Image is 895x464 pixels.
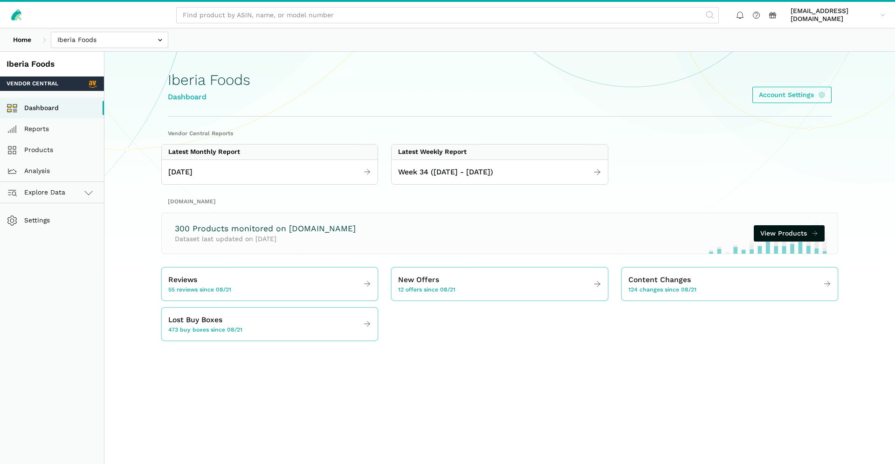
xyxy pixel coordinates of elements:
span: Vendor Central [7,80,58,88]
a: View Products [754,225,825,242]
p: Dataset last updated on [DATE] [175,234,356,244]
div: Latest Monthly Report [168,148,240,156]
span: New Offers [398,274,439,286]
a: Lost Buy Boxes 473 buy boxes since 08/21 [162,311,378,337]
span: Reviews [168,274,197,286]
span: 12 offers since 08/21 [398,286,455,294]
a: Home [7,32,38,48]
h2: Vendor Central Reports [168,130,832,138]
a: [EMAIL_ADDRESS][DOMAIN_NAME] [787,5,888,25]
span: [EMAIL_ADDRESS][DOMAIN_NAME] [791,7,877,23]
a: Week 34 ([DATE] - [DATE]) [392,163,607,181]
span: View Products [760,229,807,238]
span: Explore Data [10,187,65,198]
a: New Offers 12 offers since 08/21 [392,271,607,297]
a: Content Changes 124 changes since 08/21 [622,271,838,297]
a: Account Settings [752,87,832,103]
input: Iberia Foods [51,32,168,48]
span: [DATE] [168,166,193,178]
h3: 300 Products monitored on [DOMAIN_NAME] [175,223,356,235]
span: 55 reviews since 08/21 [168,286,231,294]
a: Reviews 55 reviews since 08/21 [162,271,378,297]
a: [DATE] [162,163,378,181]
h2: [DOMAIN_NAME] [168,198,832,206]
div: Latest Weekly Report [398,148,467,156]
h1: Iberia Foods [168,72,250,88]
span: Lost Buy Boxes [168,314,222,326]
span: Content Changes [628,274,691,286]
span: Week 34 ([DATE] - [DATE]) [398,166,493,178]
span: 124 changes since 08/21 [628,286,696,294]
input: Find product by ASIN, name, or model number [176,7,719,23]
div: Iberia Foods [7,58,97,70]
div: Dashboard [168,91,250,103]
span: 473 buy boxes since 08/21 [168,326,242,334]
